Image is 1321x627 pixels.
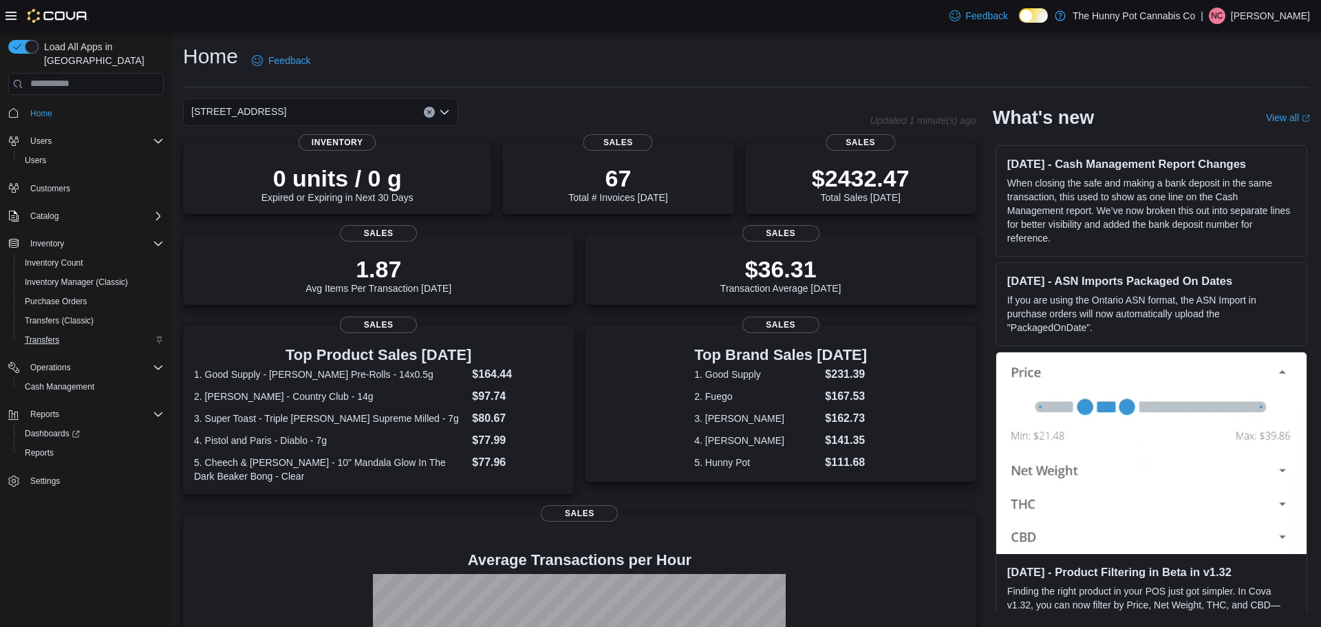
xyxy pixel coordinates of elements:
[3,358,169,377] button: Operations
[694,368,819,381] dt: 1. Good Supply
[25,180,164,197] span: Customers
[1007,293,1296,334] p: If you are using the Ontario ASN format, the ASN Import in purchase orders will now automatically...
[19,152,164,169] span: Users
[25,406,65,423] button: Reports
[19,425,85,442] a: Dashboards
[3,234,169,253] button: Inventory
[720,255,841,294] div: Transaction Average [DATE]
[261,164,414,192] p: 0 units / 0 g
[825,388,867,405] dd: $167.53
[694,390,819,403] dt: 2. Fuego
[261,164,414,203] div: Expired or Expiring in Next 30 Days
[1019,8,1048,23] input: Dark Mode
[19,274,133,290] a: Inventory Manager (Classic)
[25,315,94,326] span: Transfers (Classic)
[472,410,563,427] dd: $80.67
[194,368,466,381] dt: 1. Good Supply - [PERSON_NAME] Pre-Rolls - 14x0.5g
[25,334,59,346] span: Transfers
[1231,8,1310,24] p: [PERSON_NAME]
[25,133,57,149] button: Users
[3,178,169,198] button: Customers
[246,47,316,74] a: Feedback
[30,409,59,420] span: Reports
[825,410,867,427] dd: $162.73
[568,164,667,203] div: Total # Invoices [DATE]
[14,151,169,170] button: Users
[299,134,376,151] span: Inventory
[19,312,99,329] a: Transfers (Classic)
[25,180,76,197] a: Customers
[25,359,164,376] span: Operations
[742,317,819,333] span: Sales
[472,432,563,449] dd: $77.99
[14,443,169,463] button: Reports
[1007,176,1296,245] p: When closing the safe and making a bank deposit in the same transaction, this used to show as one...
[305,255,451,283] p: 1.87
[28,9,89,23] img: Cova
[30,362,71,373] span: Operations
[30,476,60,487] span: Settings
[826,134,895,151] span: Sales
[25,235,69,252] button: Inventory
[25,472,164,489] span: Settings
[25,208,64,224] button: Catalog
[25,406,164,423] span: Reports
[1007,157,1296,171] h3: [DATE] - Cash Management Report Changes
[194,552,965,568] h4: Average Transactions per Hour
[1007,565,1296,579] h3: [DATE] - Product Filtering in Beta in v1.32
[1266,112,1310,123] a: View allExternal link
[14,330,169,350] button: Transfers
[14,273,169,292] button: Inventory Manager (Classic)
[19,255,89,271] a: Inventory Count
[194,347,563,363] h3: Top Product Sales [DATE]
[870,115,976,126] p: Updated 1 minute(s) ago
[25,381,94,392] span: Cash Management
[8,98,164,527] nav: Complex example
[19,379,100,395] a: Cash Management
[268,54,310,67] span: Feedback
[25,359,76,376] button: Operations
[1211,8,1223,24] span: NC
[194,434,466,447] dt: 4. Pistol and Paris - Diablo - 7g
[191,103,286,120] span: [STREET_ADDRESS]
[14,424,169,443] a: Dashboards
[825,366,867,383] dd: $231.39
[825,454,867,471] dd: $111.68
[424,107,435,118] button: Clear input
[812,164,910,203] div: Total Sales [DATE]
[1209,8,1225,24] div: Nick Cirinna
[825,432,867,449] dd: $141.35
[583,134,653,151] span: Sales
[25,447,54,458] span: Reports
[340,225,417,242] span: Sales
[19,312,164,329] span: Transfers (Classic)
[944,2,1013,30] a: Feedback
[472,366,563,383] dd: $164.44
[812,164,910,192] p: $2432.47
[19,274,164,290] span: Inventory Manager (Classic)
[194,390,466,403] dt: 2. [PERSON_NAME] - Country Club - 14g
[1201,8,1203,24] p: |
[30,136,52,147] span: Users
[19,255,164,271] span: Inventory Count
[3,131,169,151] button: Users
[19,332,164,348] span: Transfers
[472,454,563,471] dd: $77.96
[19,379,164,395] span: Cash Management
[25,105,58,122] a: Home
[305,255,451,294] div: Avg Items Per Transaction [DATE]
[720,255,841,283] p: $36.31
[3,405,169,424] button: Reports
[19,293,93,310] a: Purchase Orders
[742,225,819,242] span: Sales
[694,456,819,469] dt: 5. Hunny Pot
[25,296,87,307] span: Purchase Orders
[14,253,169,273] button: Inventory Count
[183,43,238,70] h1: Home
[30,238,64,249] span: Inventory
[694,434,819,447] dt: 4. [PERSON_NAME]
[25,105,164,122] span: Home
[3,206,169,226] button: Catalog
[25,473,65,489] a: Settings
